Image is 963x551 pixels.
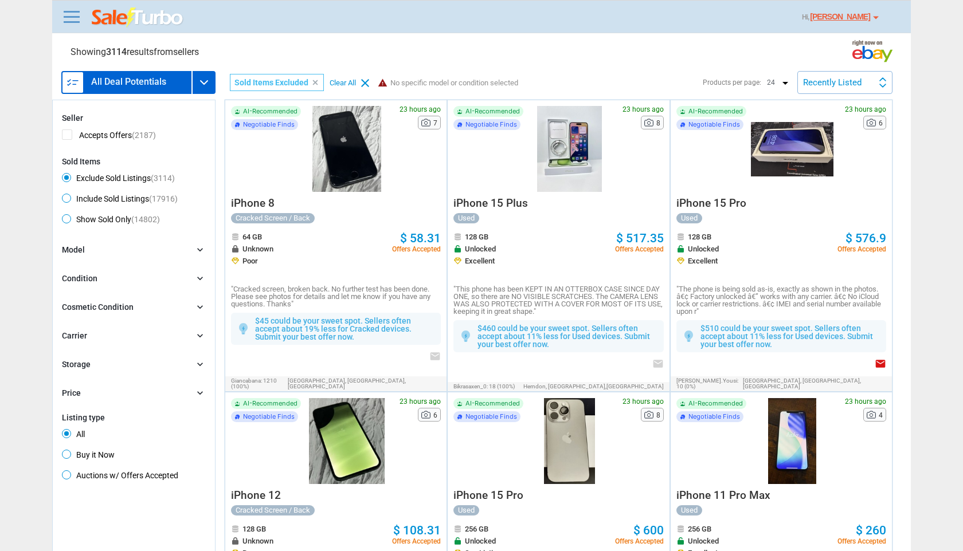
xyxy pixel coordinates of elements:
[810,12,870,21] u: [PERSON_NAME]
[71,48,199,57] div: Showing results
[62,470,178,484] span: Auctions w/ Offers Accepted
[231,377,277,389] span: 1210 (100%)
[242,537,273,545] span: Unknown
[465,108,520,115] span: AI-Recommended
[433,412,437,419] span: 6
[465,233,488,241] span: 128 GB
[62,129,156,144] span: Accepts Offers
[62,301,134,314] div: Cosmetic Condition
[243,400,297,407] span: AI-Recommended
[62,273,97,285] div: Condition
[633,524,664,537] span: $ 600
[453,505,479,515] div: Used
[688,245,719,253] span: Unlocked
[700,324,880,348] p: $510 could be your sweet spot. Sellers often accept about 11% less for Used devices. Submit your ...
[243,414,295,420] span: Negotiable Finds
[62,413,206,422] div: Listing type
[255,317,435,341] p: $45 could be your sweet spot. Sellers often accept about 19% less for Cracked devices. Submit you...
[62,330,87,343] div: Carrier
[688,257,718,265] span: Excellent
[194,387,206,399] i: chevron_right
[845,106,886,113] span: 23 hours ago
[92,7,184,28] img: saleturbo.com - Online Deals and Discount Coupons
[242,233,262,241] span: 64 GB
[62,244,85,257] div: Model
[465,537,496,545] span: Unlocked
[234,78,308,87] span: Sold Items Excluded
[523,384,664,389] span: Herndon, [GEOGRAPHIC_DATA],[GEOGRAPHIC_DATA]
[676,383,695,389] span: 10 (0%)
[837,246,886,253] span: Offers Accepted
[106,46,127,57] span: 3114
[149,194,178,203] span: (17916)
[62,194,178,207] span: Include Sold Listings
[231,377,262,384] span: giancabana:
[837,538,886,545] span: Offers Accepted
[688,233,711,241] span: 128 GB
[845,233,886,245] a: $ 576.9
[879,120,883,127] span: 6
[62,113,206,123] div: Seller
[845,398,886,405] span: 23 hours ago
[400,398,441,405] span: 23 hours ago
[311,78,319,86] i: clear
[132,131,156,140] span: (2187)
[400,233,441,245] a: $ 58.31
[615,538,664,545] span: Offers Accepted
[242,257,258,265] span: Poor
[194,330,206,341] i: chevron_right
[358,76,372,90] i: clear
[231,285,441,308] p: "Cracked screen, broken back. No further test has been done. Please see photos for details and le...
[688,414,740,420] span: Negotiable Finds
[242,245,273,253] span: Unknown
[62,173,175,187] span: Exclude Sold Listings
[243,108,297,115] span: AI-Recommended
[465,257,495,265] span: Excellent
[393,525,441,537] a: $ 108.31
[194,301,206,313] i: chevron_right
[62,450,115,463] span: Buy it Now
[845,231,886,245] span: $ 576.9
[453,492,523,501] a: iPhone 15 Pro
[879,412,883,419] span: 4
[688,108,743,115] span: AI-Recommended
[453,285,663,315] p: "This phone has been KEPT IN AN OTTERBOX CASE SINCE DAY ONE, so there are NO VISIBLE SCRATCHES. T...
[676,196,746,210] span: iPhone 15 Pro
[429,351,441,362] i: email
[615,246,664,253] span: Offers Accepted
[378,78,387,88] i: warning
[242,525,266,533] span: 128 GB
[764,76,787,89] p: 24
[194,244,206,255] i: chevron_right
[623,106,664,113] span: 23 hours ago
[703,79,761,86] div: Products per page:
[392,246,441,253] span: Offers Accepted
[288,378,441,389] span: [GEOGRAPHIC_DATA], [GEOGRAPHIC_DATA],[GEOGRAPHIC_DATA]
[62,214,160,228] span: Show Sold Only
[393,524,441,537] span: $ 108.31
[330,79,356,86] div: Clear All
[856,524,886,537] span: $ 260
[688,525,711,533] span: 256 GB
[676,285,886,315] p: "The phone is being sold as-is, exactly as shown in the photos. â€¢ Factory unlocked â€” works wi...
[802,7,887,33] div: Hi,
[676,200,746,208] a: iPhone 15 Pro
[194,273,206,284] i: chevron_right
[489,383,515,389] span: 18 (100%)
[676,492,770,501] a: iPhone 11 Pro Max
[453,196,528,210] span: iPhone 15 Plus
[656,120,660,127] span: 8
[623,398,664,405] span: 23 hours ago
[151,174,175,183] span: (3114)
[465,121,517,128] span: Negotiable Finds
[688,537,719,545] span: Unlocked
[453,213,479,223] div: Used
[433,120,437,127] span: 7
[392,538,441,545] span: Offers Accepted
[231,492,281,501] a: iPhone 12
[231,200,275,208] a: iPhone 8
[453,489,523,502] span: iPhone 15 Pro
[803,78,862,87] div: Recently Listed
[465,414,517,420] span: Negotiable Finds
[856,525,886,537] a: $ 260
